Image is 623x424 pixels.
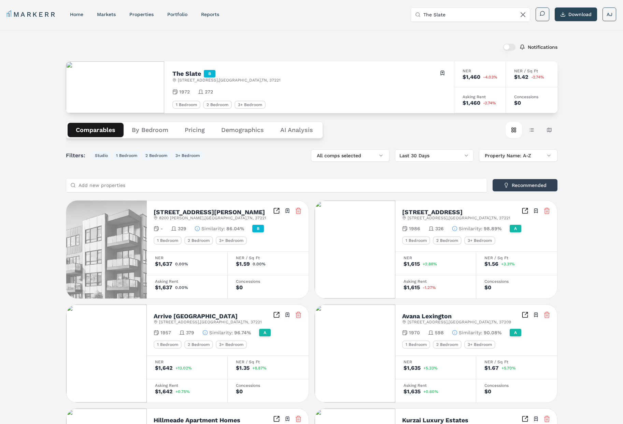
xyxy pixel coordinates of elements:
span: [STREET_ADDRESS] , [GEOGRAPHIC_DATA] , TN , 37221 [159,319,262,325]
div: 2 Bedroom [433,236,462,245]
h2: [STREET_ADDRESS][PERSON_NAME] [154,209,265,215]
span: 90.08% [484,329,501,336]
h2: Arrive [GEOGRAPHIC_DATA] [154,313,238,319]
span: [STREET_ADDRESS] , [GEOGRAPHIC_DATA] , TN , 37221 [408,215,510,221]
div: NER [403,256,468,260]
span: 326 [435,225,444,232]
h2: [STREET_ADDRESS] [402,209,463,215]
div: 2 Bedroom [184,340,213,349]
span: AJ [607,11,612,18]
div: A [510,329,521,336]
div: 2 Bedroom [433,340,462,349]
div: B [252,225,264,232]
a: Inspect Comparables [273,207,280,214]
button: Property Name: A-Z [479,149,557,162]
div: NER / Sq Ft [514,69,549,73]
div: $1,460 [463,74,480,80]
span: +5.33% [423,366,438,370]
button: AJ [603,8,616,21]
div: 3+ Bedroom [235,101,266,109]
div: 1 Bedroom [172,101,200,109]
div: A [259,329,271,336]
button: Comparables [68,123,124,137]
div: 1 Bedroom [154,340,182,349]
div: Concessions [236,279,300,283]
span: 598 [435,329,444,336]
div: Concessions [484,383,549,388]
div: $0 [484,285,491,290]
button: AI Analysis [272,123,321,137]
a: Inspect Comparables [273,311,280,318]
span: +0.60% [423,390,438,394]
span: Similarity : [459,329,482,336]
div: $0 [484,389,491,394]
span: 1957 [160,329,171,336]
div: NER / Sq Ft [484,256,549,260]
div: Asking Rent [155,279,219,283]
span: Similarity : [459,225,482,232]
a: Portfolio [167,12,187,17]
span: -1.27% [423,286,436,290]
div: A [510,225,521,232]
span: +13.02% [175,366,192,370]
div: 3+ Bedroom [464,236,495,245]
span: [STREET_ADDRESS] , [GEOGRAPHIC_DATA] , TN , 37209 [408,319,511,325]
label: Notifications [528,45,557,49]
span: 379 [186,329,194,336]
div: $0 [236,389,243,394]
span: -2.74% [531,75,544,79]
div: 1 Bedroom [402,236,430,245]
div: NER / Sq Ft [484,360,549,364]
span: Filters: [66,151,89,160]
span: +8.87% [252,366,267,370]
h2: Hillmeade Apartment Homes [154,417,240,423]
div: $1.59 [236,261,250,267]
span: 329 [178,225,186,232]
div: NER [463,69,497,73]
button: Studio [92,151,111,160]
div: NER / Sq Ft [236,256,300,260]
h2: Kurzai Luxury Estates [402,417,468,423]
span: 0.00% [253,262,266,266]
div: $1,615 [403,285,420,290]
button: Download [555,8,597,21]
a: Inspect Comparables [522,207,528,214]
div: 3+ Bedroom [464,340,495,349]
button: Demographics [213,123,272,137]
button: 2 Bedroom [143,151,170,160]
span: +5.70% [501,366,516,370]
div: $1.67 [484,365,499,371]
div: 2 Bedroom [184,236,213,245]
div: $1.56 [484,261,498,267]
div: 3+ Bedroom [216,340,247,349]
button: All comps selected [311,149,390,162]
div: 3+ Bedroom [216,236,247,245]
span: -2.74% [483,101,496,105]
div: Concessions [514,95,549,99]
h2: Avana Lexington [402,313,452,319]
div: Asking Rent [403,279,468,283]
div: 2 Bedroom [203,101,232,109]
span: +3.31% [501,262,515,266]
a: reports [201,12,219,17]
a: Inspect Comparables [522,415,528,422]
span: Similarity : [201,225,225,232]
span: [STREET_ADDRESS] , [GEOGRAPHIC_DATA] , TN , 37221 [178,77,281,83]
input: Add new properties [79,178,483,192]
div: $1,637 [155,285,172,290]
div: 1 Bedroom [154,236,182,245]
button: 1 Bedroom [113,151,140,160]
span: 0.00% [175,286,188,290]
div: NER [155,256,219,260]
div: Asking Rent [155,383,219,388]
button: 3+ Bedroom [173,151,202,160]
span: 272 [205,88,213,95]
span: 98.89% [484,225,501,232]
div: $1,635 [403,389,421,394]
div: Concessions [484,279,549,283]
span: - [160,225,163,232]
div: $1.35 [236,365,250,371]
div: Concessions [236,383,300,388]
div: NER / Sq Ft [236,360,300,364]
div: B [204,70,215,77]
